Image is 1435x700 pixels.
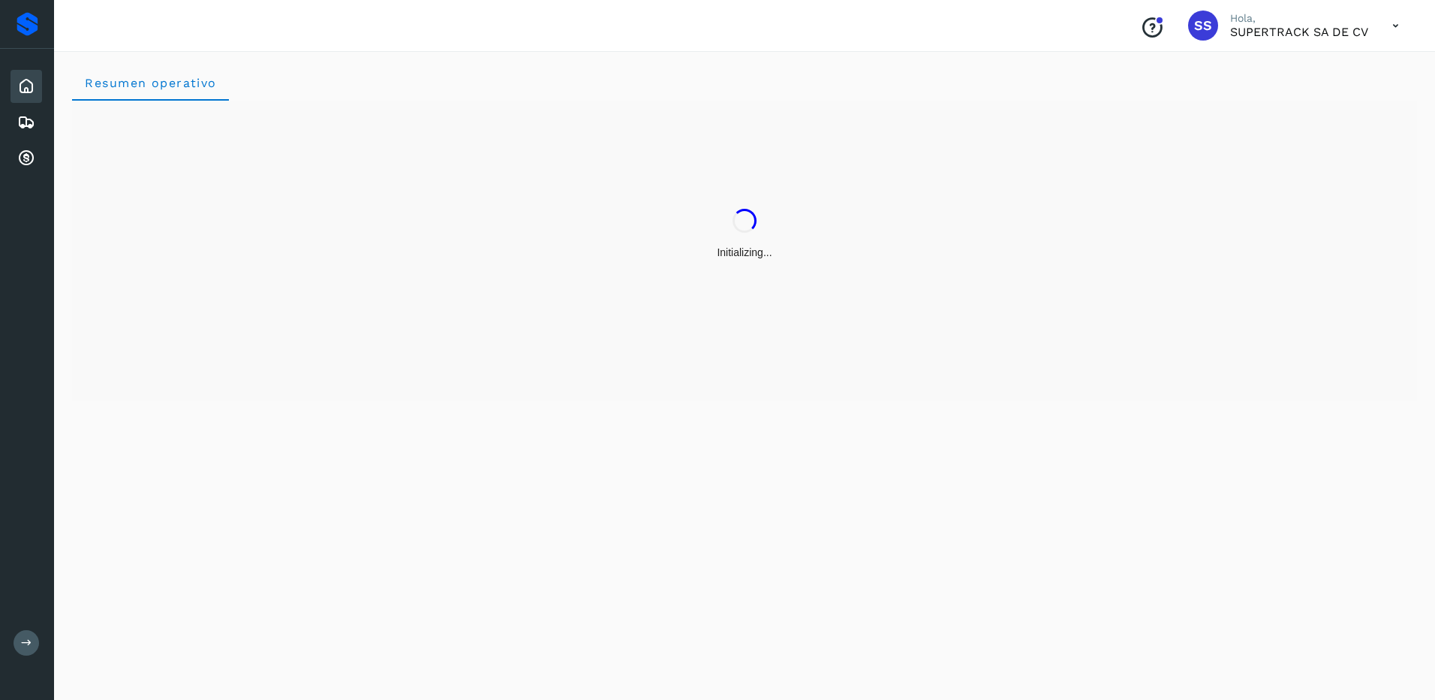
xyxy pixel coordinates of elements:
p: Hola, [1230,12,1368,25]
div: Embarques [11,106,42,139]
span: Resumen operativo [84,76,217,90]
div: Inicio [11,70,42,103]
p: SUPERTRACK SA DE CV [1230,25,1368,39]
div: Cuentas por cobrar [11,142,42,175]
